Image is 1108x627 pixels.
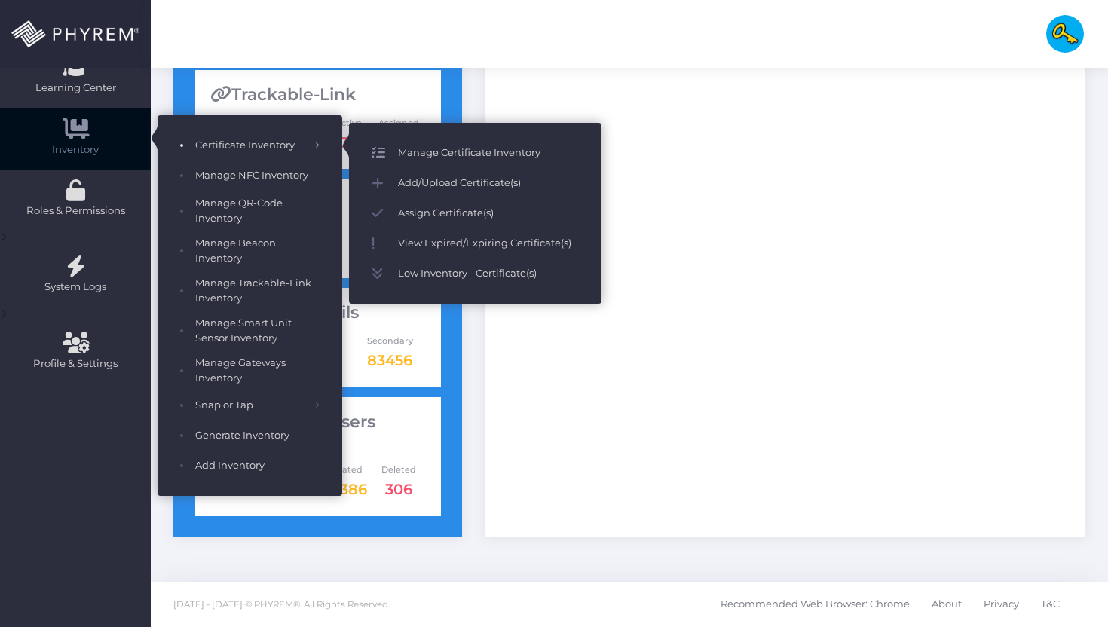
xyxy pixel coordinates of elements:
[195,236,320,265] span: Manage Beacon Inventory
[323,480,367,498] span: 36386
[349,198,601,228] a: Assign Certificate(s)
[385,480,412,498] span: 306
[721,582,910,627] a: Recommended Web Browser: Chrome
[349,258,601,289] a: Low Inventory - Certificate(s)
[372,117,426,130] span: Assigned
[349,138,601,168] a: Manage Certificate Inventory
[158,271,342,310] a: Manage Trackable-Link Inventory
[158,421,342,451] a: Generate Inventory
[158,130,342,161] a: Certificate Inventory
[932,582,962,627] a: About
[354,335,425,347] span: Secondary
[210,85,426,105] div: Trackable-Link
[195,136,305,155] span: Certificate Inventory
[10,280,141,295] span: System Logs
[398,264,579,283] span: Low Inventory - Certificate(s)
[398,234,579,253] span: View Expired/Expiring Certificate(s)
[721,589,910,620] span: Recommended Web Browser: Chrome
[195,196,320,225] span: Manage QR-Code Inventory
[33,356,118,372] span: Profile & Settings
[398,173,579,193] span: Add/Upload Certificate(s)
[158,191,342,231] a: Manage QR-Code Inventory
[1041,589,1060,620] span: T&C
[984,589,1019,620] span: Privacy
[158,310,342,350] a: Manage Smart Unit Sensor Inventory
[158,350,342,390] a: Manage Gateways Inventory
[398,143,579,163] span: Manage Certificate Inventory
[10,81,141,96] span: Learning Center
[318,117,372,130] span: Inactive
[349,168,601,198] a: Add/Upload Certificate(s)
[195,456,320,476] span: Add Inventory
[158,161,342,191] a: Manage NFC Inventory
[195,166,320,185] span: Manage NFC Inventory
[195,426,320,445] span: Generate Inventory
[318,463,372,476] span: Created
[195,396,305,415] span: Snap or Tap
[1041,582,1060,627] a: T&C
[195,276,320,305] span: Manage Trackable-Link Inventory
[173,599,390,610] span: [DATE] - [DATE] © PHYREM®. All Rights Reserved.
[158,451,342,481] a: Add Inventory
[372,463,426,476] span: Deleted
[398,203,579,223] span: Assign Certificate(s)
[932,589,962,620] span: About
[10,142,141,158] span: Inventory
[158,390,342,421] a: Snap or Tap
[10,203,141,219] span: Roles & Permissions
[195,316,320,345] span: Manage Smart Unit Sensor Inventory
[984,582,1019,627] a: Privacy
[349,228,601,258] a: View Expired/Expiring Certificate(s)
[195,356,320,385] span: Manage Gateways Inventory
[158,231,342,271] a: Manage Beacon Inventory
[367,351,412,369] a: 83456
